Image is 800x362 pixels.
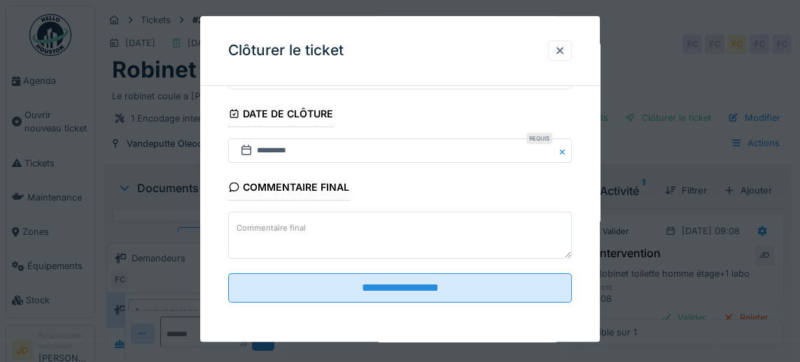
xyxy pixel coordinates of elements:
[228,42,344,59] h3: Clôturer le ticket
[228,104,334,128] div: Date de clôture
[228,177,350,201] div: Commentaire final
[556,139,572,164] button: Close
[234,219,309,237] label: Commentaire final
[526,133,552,145] div: Requis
